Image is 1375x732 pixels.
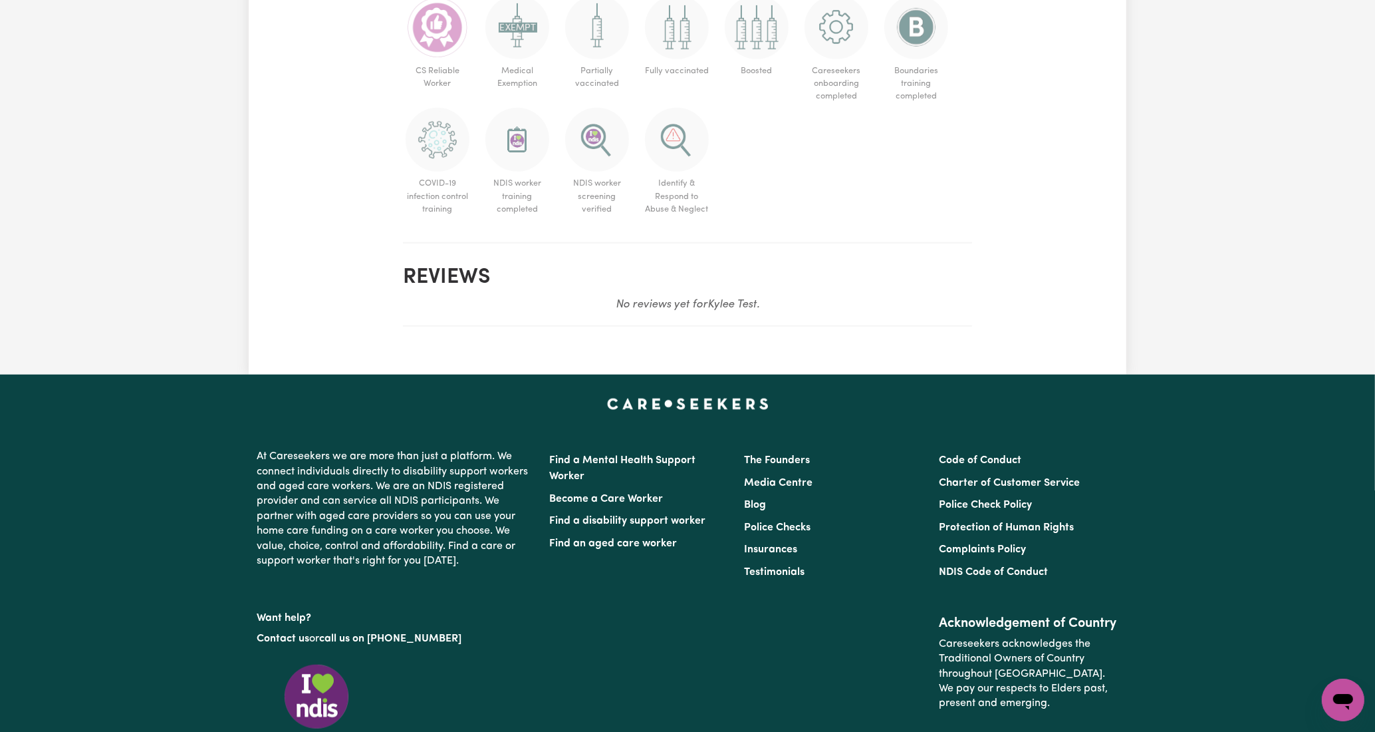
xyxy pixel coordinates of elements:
[744,522,811,533] a: Police Checks
[406,108,469,172] img: CS Academy: COVID-19 Infection Control Training course completed
[645,108,709,172] img: CS Academy: Identify & Respond to Abuse & Neglect in Aged & Disability course completed
[485,108,549,172] img: CS Academy: Introduction to NDIS Worker Training course completed
[549,516,705,526] a: Find a disability support worker
[939,500,1033,510] a: Police Check Policy
[403,59,472,95] span: CS Reliable Worker
[403,172,472,221] span: COVID-19 infection control training
[319,634,461,644] a: call us on [PHONE_NUMBER]
[483,172,552,221] span: NDIS worker training completed
[939,478,1080,488] a: Charter of Customer Service
[549,538,677,549] a: Find an aged care worker
[257,444,533,574] p: At Careseekers we are more than just a platform. We connect individuals directly to disability su...
[744,567,805,578] a: Testimonials
[744,478,812,488] a: Media Centre
[744,455,810,466] a: The Founders
[939,544,1027,555] a: Complaints Policy
[257,634,309,644] a: Contact us
[642,59,711,83] span: Fully vaccinated
[257,606,533,626] p: Want help?
[562,172,632,221] span: NDIS worker screening verified
[1322,679,1364,721] iframe: Button to launch messaging window, conversation in progress
[882,59,951,108] span: Boundaries training completed
[722,59,791,83] span: Boosted
[642,172,711,221] span: Identify & Respond to Abuse & Neglect
[939,455,1022,466] a: Code of Conduct
[565,108,629,172] img: NDIS Worker Screening Verified
[939,632,1118,717] p: Careseekers acknowledges the Traditional Owners of Country throughout [GEOGRAPHIC_DATA]. We pay o...
[483,59,552,95] span: Medical Exemption
[616,299,759,310] em: No reviews yet for Kylee Test .
[744,544,797,555] a: Insurances
[939,522,1074,533] a: Protection of Human Rights
[549,494,663,504] a: Become a Care Worker
[939,616,1118,632] h2: Acknowledgement of Country
[562,59,632,95] span: Partially vaccinated
[549,455,695,482] a: Find a Mental Health Support Worker
[607,399,769,409] a: Careseekers home page
[744,500,766,510] a: Blog
[939,567,1049,578] a: NDIS Code of Conduct
[802,59,871,108] span: Careseekers onboarding completed
[257,626,533,651] p: or
[403,265,972,290] h2: Reviews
